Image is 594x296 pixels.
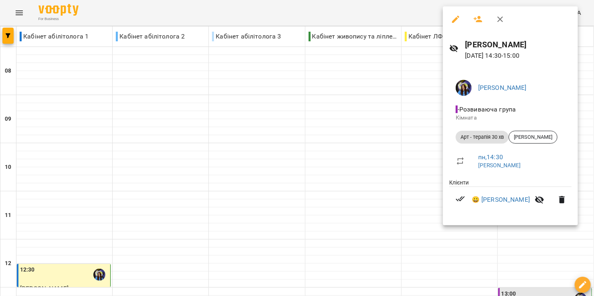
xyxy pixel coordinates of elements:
a: [PERSON_NAME] [478,162,521,168]
span: [PERSON_NAME] [509,134,557,141]
div: [PERSON_NAME] [509,131,558,144]
p: [DATE] 14:30 - 15:00 [465,51,572,61]
h6: [PERSON_NAME] [465,39,572,51]
span: - Розвиваюча група [456,105,518,113]
p: Кімната [456,114,565,122]
span: Арт - терапія 30 хв [456,134,509,141]
img: 45559c1a150f8c2aa145bf47fc7aae9b.jpg [456,80,472,96]
a: пн , 14:30 [478,153,503,161]
a: [PERSON_NAME] [478,84,527,91]
ul: Клієнти [449,178,572,216]
a: 😀 [PERSON_NAME] [472,195,530,205]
